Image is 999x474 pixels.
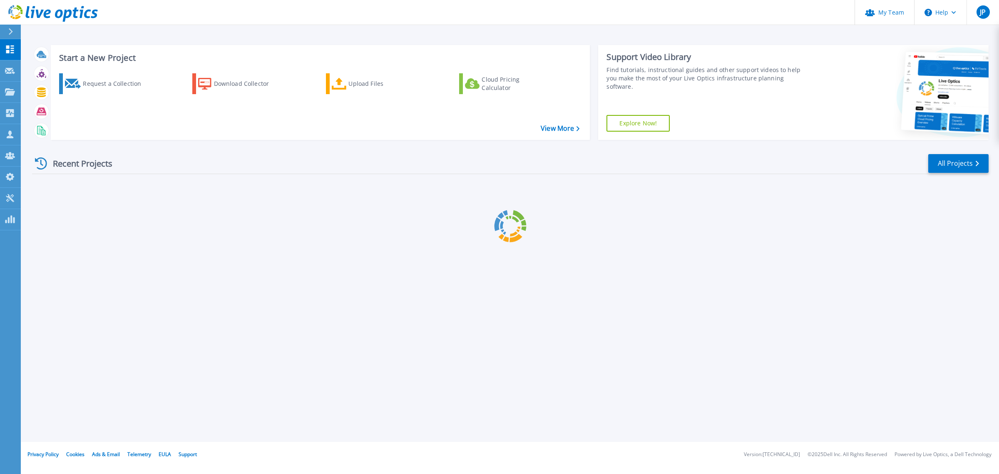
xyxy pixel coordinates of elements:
a: Request a Collection [59,73,152,94]
a: Download Collector [192,73,285,94]
div: Download Collector [214,75,281,92]
div: Upload Files [348,75,415,92]
li: Powered by Live Optics, a Dell Technology [895,452,992,457]
a: Upload Files [326,73,419,94]
a: View More [541,125,579,132]
div: Cloud Pricing Calculator [482,75,548,92]
div: Find tutorials, instructional guides and other support videos to help you make the most of your L... [606,66,808,91]
a: Cookies [66,451,84,458]
div: Request a Collection [83,75,149,92]
a: Cloud Pricing Calculator [459,73,552,94]
a: Explore Now! [606,115,670,132]
a: All Projects [928,154,989,173]
h3: Start a New Project [59,53,579,62]
div: Recent Projects [32,153,124,174]
div: Support Video Library [606,52,808,62]
a: Ads & Email [92,451,120,458]
a: Telemetry [127,451,151,458]
a: EULA [159,451,171,458]
a: Privacy Policy [27,451,59,458]
li: Version: [TECHNICAL_ID] [744,452,800,457]
a: Support [179,451,197,458]
span: JP [980,9,986,15]
li: © 2025 Dell Inc. All Rights Reserved [808,452,887,457]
